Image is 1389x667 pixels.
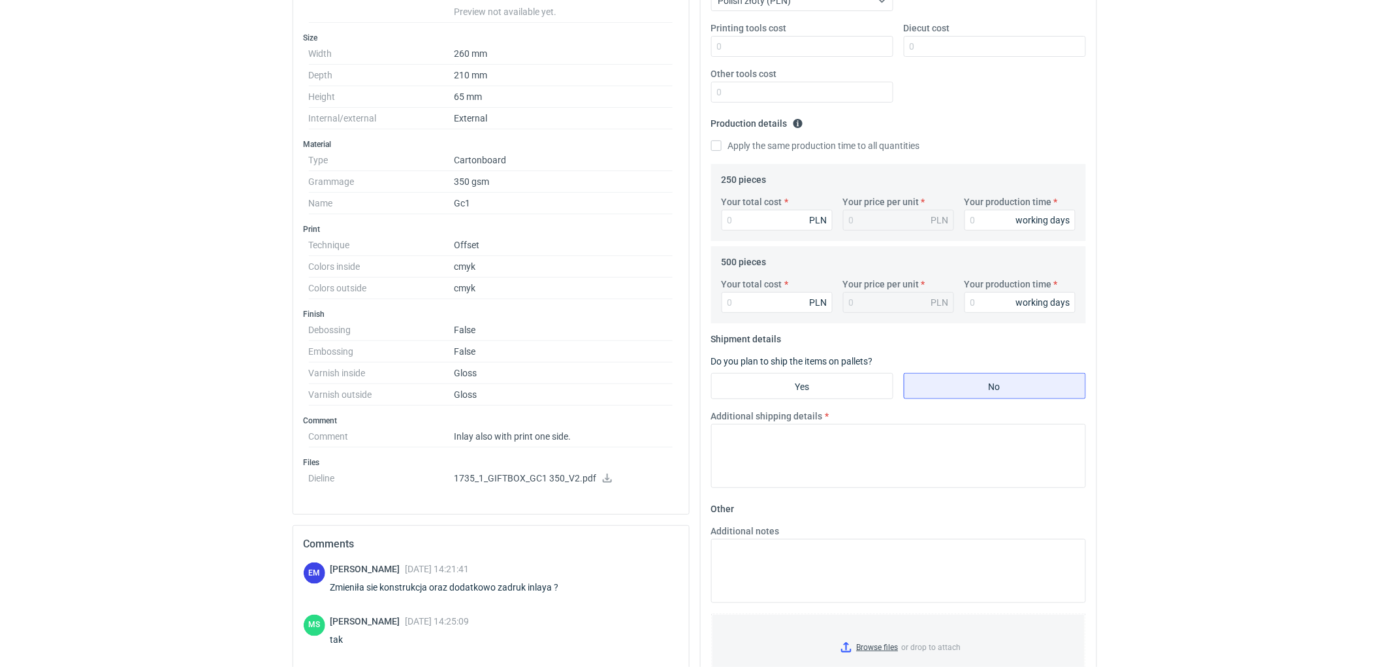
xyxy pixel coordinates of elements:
[330,564,406,574] span: [PERSON_NAME]
[455,278,673,299] dd: cmyk
[904,373,1086,399] label: No
[455,7,557,17] span: Preview not available yet.
[455,363,673,384] dd: Gloss
[722,292,833,313] input: 0
[304,139,679,150] h3: Material
[711,67,777,80] label: Other tools cost
[931,214,949,227] div: PLN
[304,562,325,584] div: Ewelina Macek
[810,214,827,227] div: PLN
[455,171,673,193] dd: 350 gsm
[309,384,455,406] dt: Varnish outside
[309,65,455,86] dt: Depth
[309,86,455,108] dt: Height
[309,235,455,256] dt: Technique
[304,415,679,426] h3: Comment
[722,210,833,231] input: 0
[304,615,325,636] div: Maciej Sikora
[455,108,673,129] dd: External
[309,319,455,341] dt: Debossing
[406,616,470,626] span: [DATE] 14:25:09
[455,319,673,341] dd: False
[309,363,455,384] dt: Varnish inside
[711,139,920,152] label: Apply the same production time to all quantities
[1016,296,1070,309] div: working days
[711,113,803,129] legend: Production details
[455,426,673,447] dd: Inlay also with print one side.
[304,309,679,319] h3: Finish
[309,341,455,363] dt: Embossing
[309,171,455,193] dt: Grammage
[304,536,679,552] h2: Comments
[455,43,673,65] dd: 260 mm
[455,384,673,406] dd: Gloss
[711,525,780,538] label: Additional notes
[304,457,679,468] h3: Files
[309,278,455,299] dt: Colors outside
[722,195,782,208] label: Your total cost
[304,33,679,43] h3: Size
[304,615,325,636] figcaption: MS
[965,278,1052,291] label: Your production time
[965,292,1076,313] input: 0
[330,581,575,594] div: Zmieniła sie konstrukcja oraz dodatkowo zadruk inlaya ?
[711,36,893,57] input: 0
[309,150,455,171] dt: Type
[722,278,782,291] label: Your total cost
[843,195,919,208] label: Your price per unit
[711,410,823,423] label: Additional shipping details
[711,373,893,399] label: Yes
[455,235,673,256] dd: Offset
[455,193,673,214] dd: Gc1
[455,341,673,363] dd: False
[309,256,455,278] dt: Colors inside
[330,633,470,646] div: tak
[711,356,873,366] label: Do you plan to ship the items on pallets?
[904,36,1086,57] input: 0
[304,562,325,584] figcaption: EM
[309,43,455,65] dt: Width
[330,616,406,626] span: [PERSON_NAME]
[904,22,950,35] label: Diecut cost
[965,195,1052,208] label: Your production time
[309,468,455,494] dt: Dieline
[711,22,787,35] label: Printing tools cost
[711,82,893,103] input: 0
[810,296,827,309] div: PLN
[711,329,782,344] legend: Shipment details
[722,169,767,185] legend: 250 pieces
[455,473,673,485] p: 1735_1_GIFTBOX_GC1 350_V2.pdf
[711,498,735,514] legend: Other
[931,296,949,309] div: PLN
[455,86,673,108] dd: 65 mm
[309,193,455,214] dt: Name
[843,278,919,291] label: Your price per unit
[309,108,455,129] dt: Internal/external
[406,564,470,574] span: [DATE] 14:21:41
[455,256,673,278] dd: cmyk
[309,426,455,447] dt: Comment
[1016,214,1070,227] div: working days
[455,65,673,86] dd: 210 mm
[455,150,673,171] dd: Cartonboard
[965,210,1076,231] input: 0
[304,224,679,235] h3: Print
[722,252,767,267] legend: 500 pieces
